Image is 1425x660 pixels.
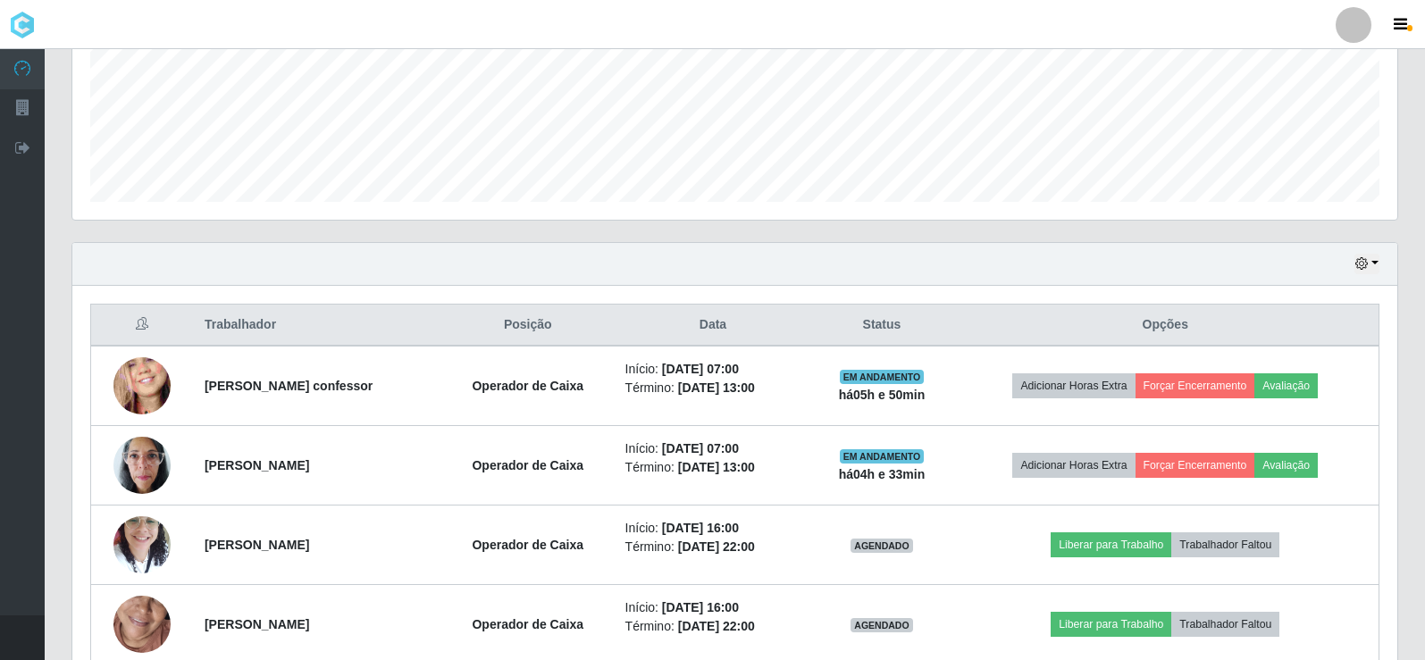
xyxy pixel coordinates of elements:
[9,12,36,38] img: CoreUI Logo
[113,506,171,582] img: 1739952008601.jpeg
[205,538,309,552] strong: [PERSON_NAME]
[662,441,739,455] time: [DATE] 07:00
[205,617,309,631] strong: [PERSON_NAME]
[1012,373,1135,398] button: Adicionar Horas Extra
[472,458,583,472] strong: Operador de Caixa
[1136,453,1255,478] button: Forçar Encerramento
[625,458,801,477] li: Término:
[678,460,755,474] time: [DATE] 13:00
[625,519,801,538] li: Início:
[678,619,755,633] time: [DATE] 22:00
[625,598,801,617] li: Início:
[662,362,739,376] time: [DATE] 07:00
[441,305,615,347] th: Posição
[678,380,755,395] time: [DATE] 13:00
[811,305,951,347] th: Status
[952,305,1379,347] th: Opções
[625,360,801,379] li: Início:
[472,379,583,393] strong: Operador de Caixa
[625,617,801,636] li: Término:
[625,379,801,397] li: Término:
[840,370,925,384] span: EM ANDAMENTO
[615,305,812,347] th: Data
[662,600,739,614] time: [DATE] 16:00
[1171,532,1279,557] button: Trabalhador Faltou
[839,388,926,402] strong: há 05 h e 50 min
[1051,532,1171,557] button: Liberar para Trabalho
[194,305,441,347] th: Trabalhador
[205,458,309,472] strong: [PERSON_NAME]
[1254,373,1318,398] button: Avaliação
[851,618,913,632] span: AGENDADO
[472,538,583,552] strong: Operador de Caixa
[625,538,801,556] li: Término:
[1012,453,1135,478] button: Adicionar Horas Extra
[839,467,926,481] strong: há 04 h e 33 min
[662,521,739,535] time: [DATE] 16:00
[113,427,171,503] img: 1740495747223.jpeg
[840,449,925,464] span: EM ANDAMENTO
[851,539,913,553] span: AGENDADO
[1254,453,1318,478] button: Avaliação
[678,539,755,554] time: [DATE] 22:00
[1171,612,1279,637] button: Trabalhador Faltou
[1051,612,1171,637] button: Liberar para Trabalho
[205,379,373,393] strong: [PERSON_NAME] confessor
[625,439,801,458] li: Início:
[113,324,171,448] img: 1650948199907.jpeg
[472,617,583,631] strong: Operador de Caixa
[1136,373,1255,398] button: Forçar Encerramento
